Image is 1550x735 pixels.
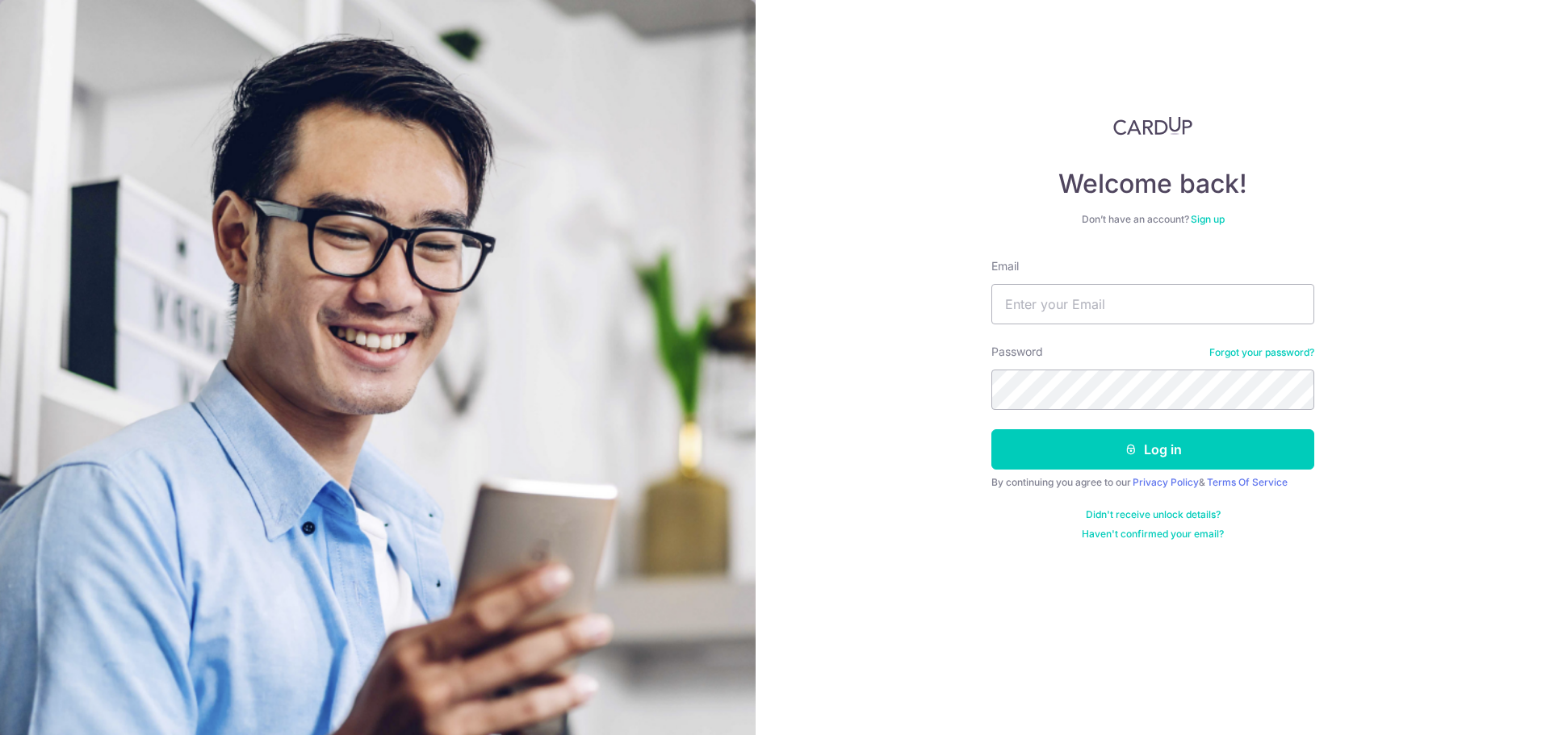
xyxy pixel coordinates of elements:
div: Don’t have an account? [991,213,1314,226]
a: Terms Of Service [1207,476,1288,488]
label: Password [991,344,1043,360]
a: Forgot your password? [1209,346,1314,359]
input: Enter your Email [991,284,1314,324]
a: Haven't confirmed your email? [1082,528,1224,541]
button: Log in [991,429,1314,470]
a: Privacy Policy [1133,476,1199,488]
a: Didn't receive unlock details? [1086,508,1221,521]
img: CardUp Logo [1113,116,1192,136]
h4: Welcome back! [991,168,1314,200]
label: Email [991,258,1019,274]
a: Sign up [1191,213,1225,225]
div: By continuing you agree to our & [991,476,1314,489]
